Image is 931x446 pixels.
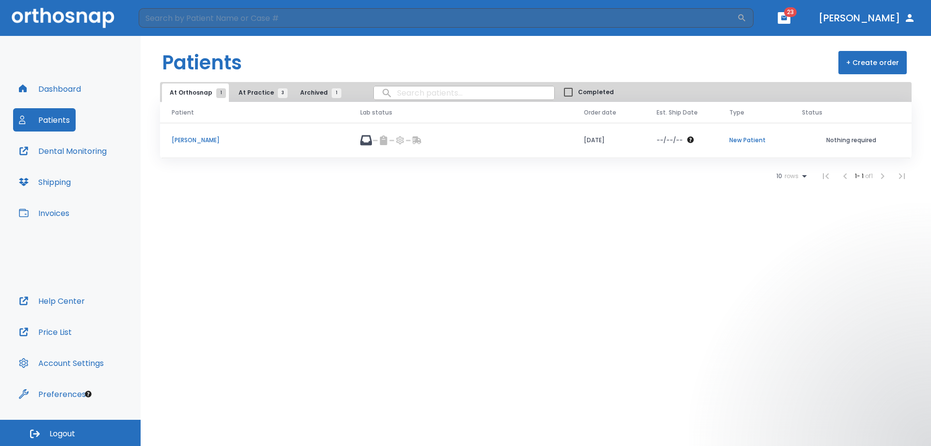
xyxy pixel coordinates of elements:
span: 1 [332,88,341,98]
p: New Patient [729,136,779,145]
button: Patients [13,108,76,132]
span: Lab status [360,108,392,117]
p: [PERSON_NAME] [172,136,337,145]
span: 3 [278,88,288,98]
span: Archived [300,88,337,97]
span: 1 - 1 [855,172,865,180]
span: Order date [584,108,616,117]
button: Shipping [13,170,77,194]
span: Type [729,108,744,117]
div: tabs [162,83,346,102]
h1: Patients [162,48,242,77]
span: rows [782,173,799,180]
span: Logout [49,429,75,439]
button: Help Center [13,289,91,313]
span: 1 [216,88,226,98]
span: Status [802,108,822,117]
span: Completed [578,88,614,97]
span: 23 [784,7,797,17]
td: [DATE] [572,123,645,158]
div: Tooltip anchor [84,390,93,398]
img: Orthosnap [12,8,114,28]
span: At Practice [239,88,283,97]
div: The date will be available after approving treatment plan [657,136,706,145]
button: Dashboard [13,77,87,100]
input: Search by Patient Name or Case # [139,8,737,28]
button: Dental Monitoring [13,139,112,163]
span: 10 [776,173,782,180]
button: [PERSON_NAME] [815,9,919,27]
p: --/--/-- [657,136,683,145]
span: At Orthosnap [170,88,221,97]
span: of 1 [865,172,873,180]
button: + Create order [838,51,907,74]
button: Price List [13,320,78,344]
button: Account Settings [13,351,110,375]
p: Nothing required [802,136,900,145]
button: Preferences [13,382,92,406]
button: Invoices [13,201,75,225]
span: Est. Ship Date [657,108,698,117]
span: Patient [172,108,194,117]
input: search [374,83,554,102]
